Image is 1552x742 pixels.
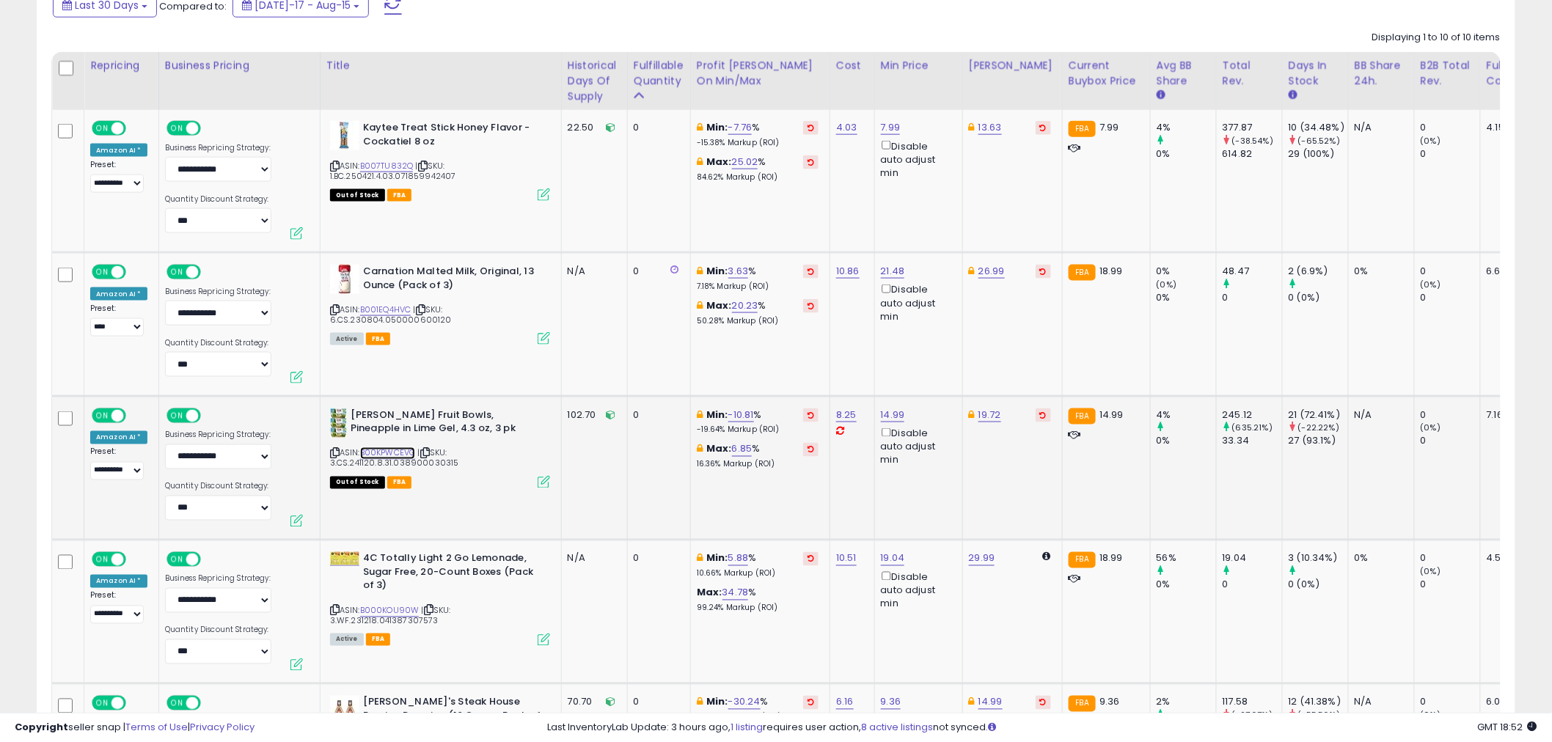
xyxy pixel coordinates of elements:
div: 56% [1157,552,1216,565]
div: % [697,121,819,148]
div: 102.70 [568,408,616,422]
div: B2B Total Rev. [1421,58,1474,89]
div: Days In Stock [1289,58,1342,89]
div: BB Share 24h. [1355,58,1408,89]
label: Quantity Discount Strategy: [165,194,271,205]
a: 21.48 [881,264,905,279]
span: | SKU: 1.BC.250421.4.03.071859942407 [330,160,456,182]
b: Min: [706,695,728,709]
span: ON [93,554,111,566]
div: 6.62 [1487,265,1538,278]
span: ON [168,122,186,135]
span: OFF [124,554,147,566]
strong: Copyright [15,720,68,734]
div: Repricing [90,58,153,73]
span: ON [93,410,111,422]
span: OFF [124,266,147,279]
a: Terms of Use [125,720,188,734]
span: 14.99 [1099,408,1124,422]
div: 0 (0%) [1289,291,1348,304]
div: 0 [634,552,679,565]
p: 7.18% Markup (ROI) [697,282,819,292]
div: Amazon AI * [90,144,147,157]
span: FBA [387,189,412,202]
b: Max: [706,442,732,456]
small: Avg BB Share. [1157,89,1165,102]
div: 0 [1421,435,1480,448]
span: OFF [198,554,222,566]
small: (-65.52%) [1298,135,1340,147]
div: 117.58 [1223,696,1282,709]
div: 2% [1157,696,1216,709]
label: Quantity Discount Strategy: [165,338,271,348]
span: FBA [366,633,391,646]
b: Min: [706,120,728,134]
div: Displaying 1 to 10 of 10 items [1372,31,1501,45]
span: 2025-09-16 18:52 GMT [1478,720,1537,734]
div: 48.47 [1223,265,1282,278]
span: OFF [198,266,222,279]
div: 27 (93.1%) [1289,435,1348,448]
span: All listings currently available for purchase on Amazon [330,633,364,646]
a: -7.76 [728,120,753,135]
small: (0%) [1157,279,1177,290]
b: Max: [706,298,732,312]
span: All listings that are currently out of stock and unavailable for purchase on Amazon [330,189,385,202]
a: 10.86 [836,264,860,279]
p: 16.36% Markup (ROI) [697,460,819,470]
div: Title [326,58,555,73]
div: 0% [1157,435,1216,448]
div: 3 (10.34%) [1289,552,1348,565]
a: 6.16 [836,695,854,710]
div: 0% [1355,265,1403,278]
div: 0 [1421,121,1480,134]
span: ON [168,697,186,710]
b: Max: [697,586,722,600]
span: ON [93,122,111,135]
label: Business Repricing Strategy: [165,287,271,297]
small: (-38.54%) [1232,135,1273,147]
div: seller snap | | [15,721,255,735]
span: | SKU: 6.CS.230804.050000600120 [330,304,452,326]
div: Business Pricing [165,58,314,73]
div: Min Price [881,58,956,73]
div: 0 [1421,408,1480,422]
div: 10 (34.48%) [1289,121,1348,134]
div: ASIN: [330,408,550,487]
span: 18.99 [1099,264,1123,278]
p: 84.62% Markup (ROI) [697,172,819,183]
div: Total Rev. [1223,58,1276,89]
span: | SKU: 3.CS.241120.8.31.038900030315 [330,447,459,469]
a: 1 listing [731,720,764,734]
small: FBA [1069,408,1096,425]
div: % [697,299,819,326]
img: 51-fj3BhrGL._SL40_.jpg [330,408,347,438]
div: Disable auto adjust min [881,425,951,467]
div: Amazon AI * [90,431,147,444]
span: | SKU: 3.WF.231218.041387307573 [330,605,451,627]
img: 413kAnIeAsL._SL40_.jpg [330,121,359,150]
a: 6.85 [732,442,753,457]
div: [PERSON_NAME] [969,58,1056,73]
div: 33.34 [1223,435,1282,448]
a: 8.25 [836,408,857,422]
div: Disable auto adjust min [881,138,951,180]
a: 20.23 [732,298,758,313]
div: 0 [1421,147,1480,161]
div: 22.50 [568,121,616,134]
div: Cost [836,58,868,73]
div: 29 (100%) [1289,147,1348,161]
div: 245.12 [1223,408,1282,422]
div: % [697,265,819,292]
a: 5.88 [728,551,749,566]
span: 7.99 [1099,120,1119,134]
small: FBA [1069,696,1096,712]
div: Amazon AI * [90,575,147,588]
p: -19.64% Markup (ROI) [697,425,819,436]
small: (0%) [1421,135,1441,147]
small: Days In Stock. [1289,89,1297,102]
span: OFF [198,410,222,422]
a: -30.24 [728,695,761,710]
div: Disable auto adjust min [881,569,951,611]
div: 0 [1421,696,1480,709]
